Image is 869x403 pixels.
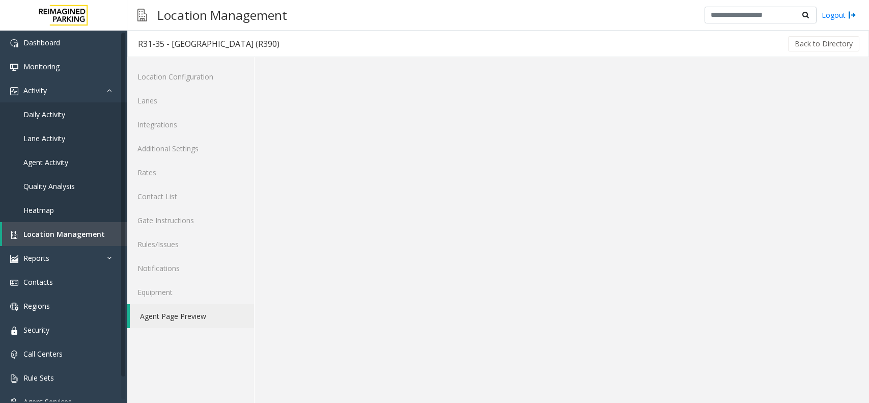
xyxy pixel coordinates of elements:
span: Location Management [23,229,105,239]
span: Dashboard [23,38,60,47]
img: 'icon' [10,351,18,359]
a: Rules/Issues [127,232,254,256]
a: Rates [127,160,254,184]
a: Integrations [127,113,254,137]
span: Lane Activity [23,133,65,143]
a: Location Configuration [127,65,254,89]
h3: Location Management [152,3,292,28]
img: logout [848,10,856,20]
img: 'icon' [10,374,18,383]
img: 'icon' [10,39,18,47]
span: Daily Activity [23,110,65,119]
span: Call Centers [23,349,63,359]
button: Back to Directory [788,36,859,51]
span: Quality Analysis [23,181,75,191]
a: Gate Instructions [127,208,254,232]
img: 'icon' [10,87,18,95]
img: pageIcon [137,3,147,28]
a: Additional Settings [127,137,254,160]
span: Activity [23,86,47,95]
a: Equipment [127,280,254,304]
a: Contact List [127,184,254,208]
span: Reports [23,253,49,263]
span: Heatmap [23,205,54,215]
a: Logout [822,10,856,20]
div: R31-35 - [GEOGRAPHIC_DATA] (R390) [138,37,279,50]
span: Regions [23,301,50,311]
span: Contacts [23,277,53,287]
a: Agent Page Preview [130,304,254,328]
span: Security [23,325,49,335]
img: 'icon' [10,279,18,287]
img: 'icon' [10,63,18,71]
img: 'icon' [10,255,18,263]
img: 'icon' [10,303,18,311]
a: Notifications [127,256,254,280]
img: 'icon' [10,231,18,239]
img: 'icon' [10,327,18,335]
span: Rule Sets [23,373,54,383]
span: Agent Activity [23,157,68,167]
a: Lanes [127,89,254,113]
span: Monitoring [23,62,60,71]
a: Location Management [2,222,127,246]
